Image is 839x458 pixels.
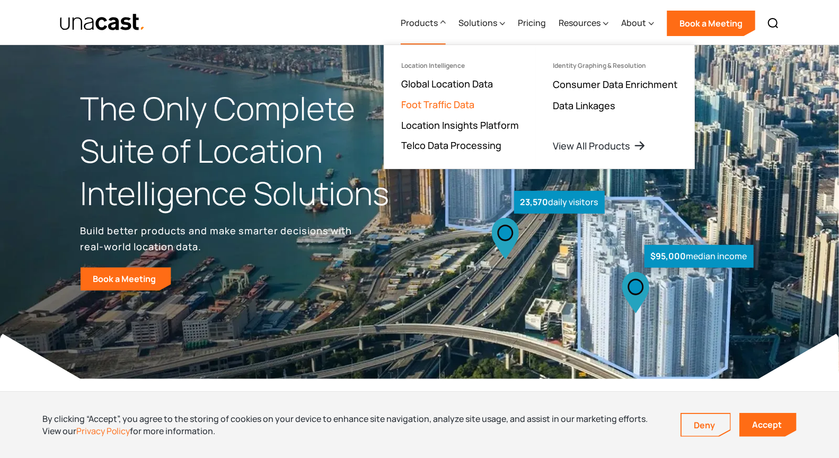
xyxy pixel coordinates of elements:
img: Search icon [767,17,780,30]
a: View All Products [553,139,646,152]
a: Book a Meeting [667,11,755,36]
a: Deny [682,414,730,436]
div: Solutions [458,2,505,45]
strong: 23,570 [520,196,549,208]
a: Accept [739,413,797,437]
a: Location Insights Platform [401,119,519,131]
div: median income [644,245,754,268]
div: Products [401,2,446,45]
div: Products [401,16,438,29]
img: Unacast text logo [59,13,146,32]
a: Telco Data Processing [401,139,501,152]
div: About [621,2,654,45]
a: Foot Traffic Data [401,98,474,111]
div: Location Intelligence [401,62,465,69]
a: Privacy Policy [76,425,130,437]
p: Build better products and make smarter decisions with real-world location data. [81,223,356,254]
div: Resources [559,16,600,29]
div: Identity Graphing & Resolution [553,62,646,69]
a: Data Linkages [553,99,615,112]
div: Resources [559,2,608,45]
strong: $95,000 [651,250,686,262]
div: About [621,16,646,29]
a: Book a Meeting [81,267,171,290]
div: By clicking “Accept”, you agree to the storing of cookies on your device to enhance site navigati... [42,413,665,437]
div: daily visitors [514,191,605,214]
h1: The Only Complete Suite of Location Intelligence Solutions [81,87,420,214]
div: Solutions [458,16,497,29]
a: Consumer Data Enrichment [553,78,677,91]
nav: Products [384,45,695,169]
a: home [59,13,146,32]
a: Pricing [518,2,546,45]
a: Global Location Data [401,77,493,90]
